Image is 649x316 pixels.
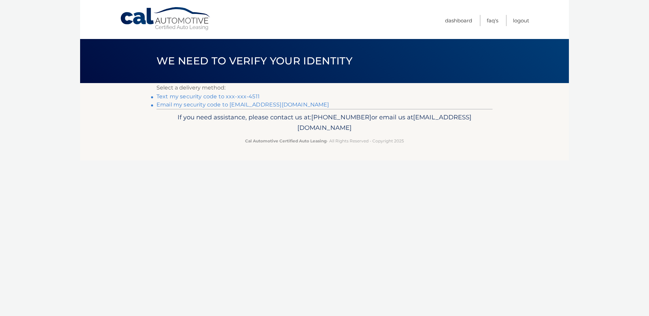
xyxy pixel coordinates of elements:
[156,83,493,93] p: Select a delivery method:
[161,137,488,144] p: - All Rights Reserved - Copyright 2025
[245,138,327,143] strong: Cal Automotive Certified Auto Leasing
[161,112,488,134] p: If you need assistance, please contact us at: or email us at
[311,113,371,121] span: [PHONE_NUMBER]
[120,7,211,31] a: Cal Automotive
[156,101,329,108] a: Email my security code to [EMAIL_ADDRESS][DOMAIN_NAME]
[487,15,498,26] a: FAQ's
[156,55,352,67] span: We need to verify your identity
[156,93,260,100] a: Text my security code to xxx-xxx-4511
[445,15,472,26] a: Dashboard
[513,15,529,26] a: Logout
